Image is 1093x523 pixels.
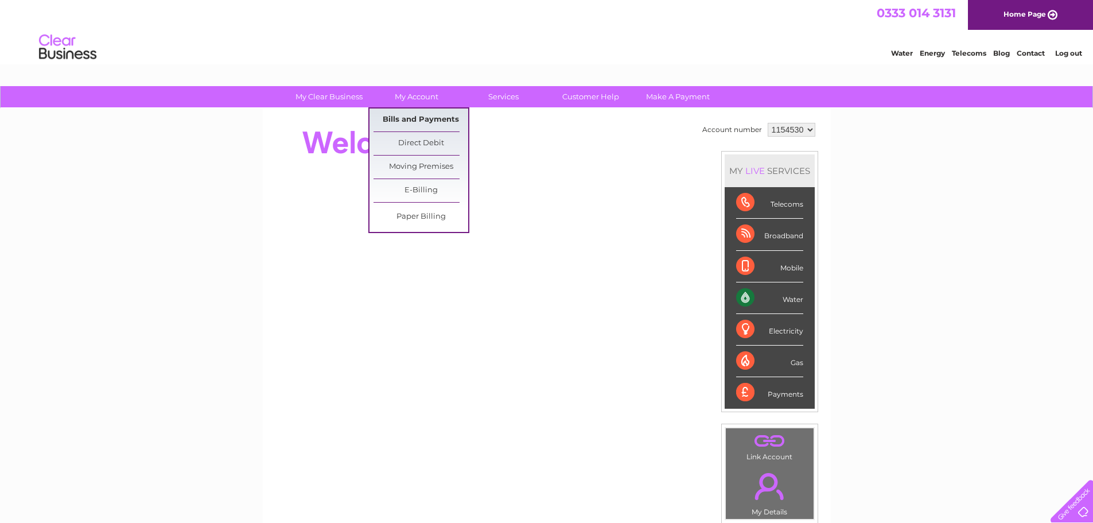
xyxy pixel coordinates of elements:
[543,86,638,107] a: Customer Help
[276,6,818,56] div: Clear Business is a trading name of Verastar Limited (registered in [GEOGRAPHIC_DATA] No. 3667643...
[952,49,986,57] a: Telecoms
[374,206,468,228] a: Paper Billing
[736,282,803,314] div: Water
[699,120,765,140] td: Account number
[729,466,811,506] a: .
[725,428,814,464] td: Link Account
[374,179,468,202] a: E-Billing
[374,156,468,179] a: Moving Premises
[736,251,803,282] div: Mobile
[736,219,803,250] div: Broadband
[456,86,551,107] a: Services
[374,109,468,131] a: Bills and Payments
[38,30,97,65] img: logo.png
[736,346,803,377] div: Gas
[725,154,815,187] div: MY SERVICES
[282,86,376,107] a: My Clear Business
[736,314,803,346] div: Electricity
[1017,49,1045,57] a: Contact
[993,49,1010,57] a: Blog
[1055,49,1082,57] a: Log out
[743,165,767,176] div: LIVE
[725,463,814,520] td: My Details
[877,6,956,20] a: 0333 014 3131
[374,132,468,155] a: Direct Debit
[729,431,811,451] a: .
[369,86,464,107] a: My Account
[631,86,725,107] a: Make A Payment
[736,377,803,408] div: Payments
[891,49,913,57] a: Water
[920,49,945,57] a: Energy
[736,187,803,219] div: Telecoms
